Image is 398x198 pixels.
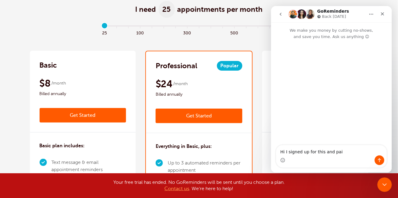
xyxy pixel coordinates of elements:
span: 25 [99,29,111,36]
h3: Basic plan includes: [40,142,85,149]
span: Billed annually [40,90,126,97]
span: 500 [228,29,240,36]
a: Get Started [156,109,242,123]
h2: Professional [156,61,197,71]
span: /month [51,80,66,87]
a: Contact us [165,186,189,191]
li: Text message & email appointment reminders [52,157,126,176]
h3: Everything in Basic, plus: [156,143,212,150]
span: 25 [159,1,175,18]
span: Popular [217,61,242,71]
h2: Basic [40,60,57,70]
iframe: Intercom live chat [271,6,392,173]
span: /month [173,80,188,88]
span: 100 [134,29,146,36]
span: appointments per month [177,5,263,14]
span: I need [135,5,156,14]
iframe: Intercom live chat [377,177,392,192]
span: 300 [181,29,193,36]
span: Billed annually [156,91,242,98]
span: $8 [40,77,51,89]
a: Get Started [40,108,126,123]
li: Up to 3 automated reminders per appointment [168,157,242,176]
span: $24 [156,78,172,90]
div: Your free trial has ended. No GoReminders will be sent until you choose a plan. . We're here to h... [48,179,350,192]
